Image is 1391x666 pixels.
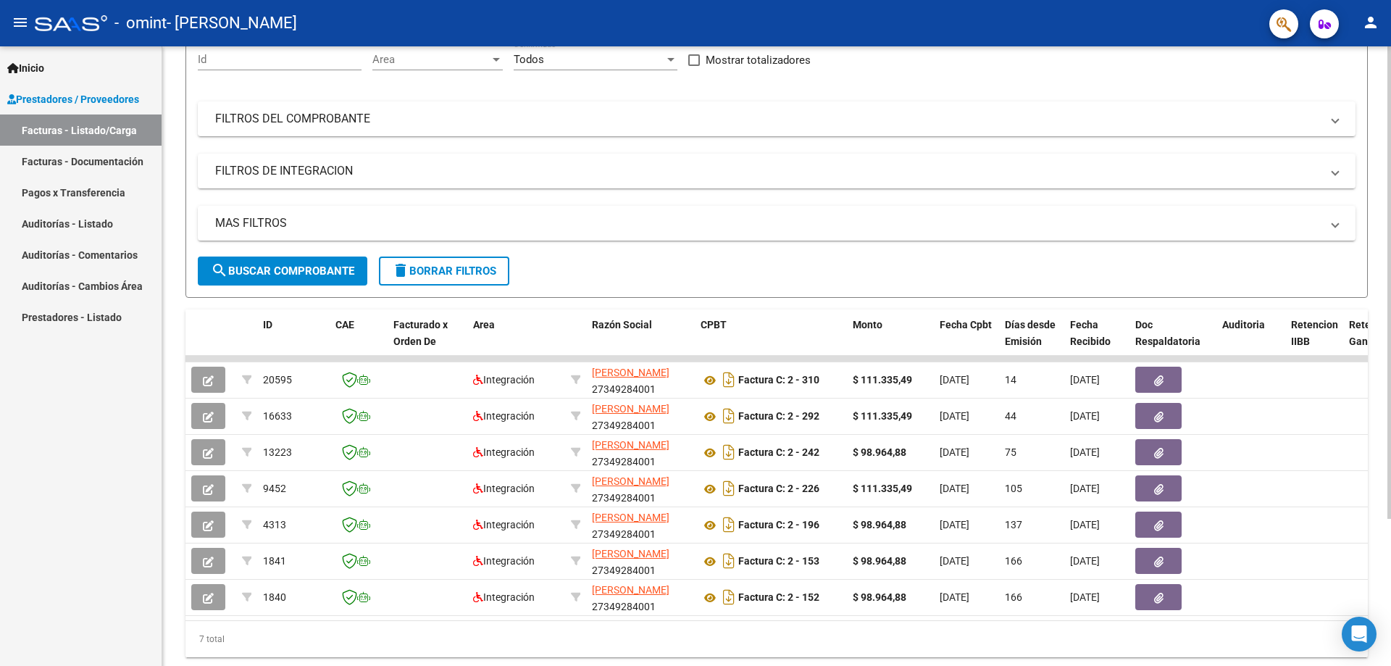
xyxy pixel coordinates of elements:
[719,368,738,391] i: Descargar documento
[738,483,819,495] strong: Factura C: 2 - 226
[473,519,535,530] span: Integración
[592,319,652,330] span: Razón Social
[392,262,409,279] mat-icon: delete
[719,404,738,428] i: Descargar documento
[853,374,912,386] strong: $ 111.335,49
[853,319,882,330] span: Monto
[257,309,330,373] datatable-header-cell: ID
[592,403,669,415] span: [PERSON_NAME]
[7,60,44,76] span: Inicio
[1222,319,1265,330] span: Auditoria
[738,556,819,567] strong: Factura C: 2 - 153
[940,519,969,530] span: [DATE]
[853,519,906,530] strong: $ 98.964,88
[473,319,495,330] span: Area
[592,546,689,576] div: 27349284001
[330,309,388,373] datatable-header-cell: CAE
[263,483,286,494] span: 9452
[215,215,1321,231] mat-panel-title: MAS FILTROS
[940,374,969,386] span: [DATE]
[1070,374,1100,386] span: [DATE]
[701,319,727,330] span: CPBT
[198,206,1356,241] mat-expansion-panel-header: MAS FILTROS
[12,14,29,31] mat-icon: menu
[592,367,669,378] span: [PERSON_NAME]
[1070,410,1100,422] span: [DATE]
[379,257,509,286] button: Borrar Filtros
[1064,309,1129,373] datatable-header-cell: Fecha Recibido
[1005,555,1022,567] span: 166
[999,309,1064,373] datatable-header-cell: Días desde Emisión
[473,446,535,458] span: Integración
[392,265,496,278] span: Borrar Filtros
[1135,319,1200,347] span: Doc Respaldatoria
[1005,374,1016,386] span: 14
[853,446,906,458] strong: $ 98.964,88
[1216,309,1285,373] datatable-header-cell: Auditoria
[1005,519,1022,530] span: 137
[738,411,819,423] strong: Factura C: 2 - 292
[934,309,999,373] datatable-header-cell: Fecha Cpbt
[853,591,906,603] strong: $ 98.964,88
[738,447,819,459] strong: Factura C: 2 - 242
[940,483,969,494] span: [DATE]
[215,111,1321,127] mat-panel-title: FILTROS DEL COMPROBANTE
[706,51,811,69] span: Mostrar totalizadores
[592,365,689,395] div: 27349284001
[1070,483,1100,494] span: [DATE]
[263,374,292,386] span: 20595
[592,473,689,504] div: 27349284001
[738,375,819,386] strong: Factura C: 2 - 310
[1005,410,1016,422] span: 44
[1070,519,1100,530] span: [DATE]
[940,410,969,422] span: [DATE]
[263,319,272,330] span: ID
[1070,319,1111,347] span: Fecha Recibido
[1005,319,1056,347] span: Días desde Emisión
[211,262,228,279] mat-icon: search
[940,319,992,330] span: Fecha Cpbt
[592,512,669,523] span: [PERSON_NAME]
[473,483,535,494] span: Integración
[592,582,689,612] div: 27349284001
[263,591,286,603] span: 1840
[1005,591,1022,603] span: 166
[719,549,738,573] i: Descargar documento
[719,586,738,609] i: Descargar documento
[198,101,1356,136] mat-expansion-panel-header: FILTROS DEL COMPROBANTE
[853,555,906,567] strong: $ 98.964,88
[372,53,490,66] span: Area
[1291,319,1338,347] span: Retencion IIBB
[198,257,367,286] button: Buscar Comprobante
[1285,309,1343,373] datatable-header-cell: Retencion IIBB
[586,309,695,373] datatable-header-cell: Razón Social
[1005,446,1016,458] span: 75
[719,441,738,464] i: Descargar documento
[514,53,544,66] span: Todos
[185,621,1368,657] div: 7 total
[263,519,286,530] span: 4313
[1129,309,1216,373] datatable-header-cell: Doc Respaldatoria
[940,555,969,567] span: [DATE]
[263,446,292,458] span: 13223
[940,591,969,603] span: [DATE]
[1070,591,1100,603] span: [DATE]
[695,309,847,373] datatable-header-cell: CPBT
[473,555,535,567] span: Integración
[7,91,139,107] span: Prestadores / Proveedores
[853,483,912,494] strong: $ 111.335,49
[1070,446,1100,458] span: [DATE]
[592,584,669,596] span: [PERSON_NAME]
[473,410,535,422] span: Integración
[592,401,689,431] div: 27349284001
[592,439,669,451] span: [PERSON_NAME]
[940,446,969,458] span: [DATE]
[853,410,912,422] strong: $ 111.335,49
[738,592,819,604] strong: Factura C: 2 - 152
[738,520,819,531] strong: Factura C: 2 - 196
[719,513,738,536] i: Descargar documento
[393,319,448,347] span: Facturado x Orden De
[592,437,689,467] div: 27349284001
[215,163,1321,179] mat-panel-title: FILTROS DE INTEGRACION
[1070,555,1100,567] span: [DATE]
